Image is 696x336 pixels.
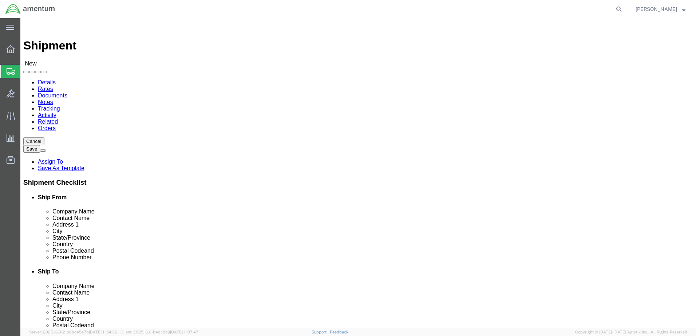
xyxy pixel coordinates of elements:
[20,18,696,328] iframe: FS Legacy Container
[5,4,55,15] img: logo
[89,330,117,334] span: [DATE] 11:54:36
[120,330,198,334] span: Client: 2025.16.0-b4dc8a9
[330,330,348,334] a: Feedback
[170,330,198,334] span: [DATE] 11:37:47
[29,330,117,334] span: Server: 2025.16.0-21b0bc45e7b
[636,5,677,13] span: Lucy Dowling
[312,330,330,334] a: Support
[635,5,686,13] button: [PERSON_NAME]
[575,329,687,335] span: Copyright © [DATE]-[DATE] Agistix Inc., All Rights Reserved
